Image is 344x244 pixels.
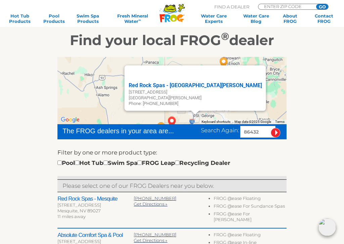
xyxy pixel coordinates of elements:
input: Submit [271,128,281,138]
a: Open this area in Google Maps (opens a new window) [59,115,81,124]
img: Google [59,115,81,124]
a: Get Directions » [134,201,167,207]
div: BEAVER DAM, AZ 86432 [162,111,182,135]
a: [PHONE_NUMBER] [134,196,176,201]
a: Get Directions » [134,238,167,243]
div: [GEOGRAPHIC_DATA][PERSON_NAME] [128,95,262,101]
a: [PHONE_NUMBER] [134,232,176,237]
sup: ∞ [138,18,141,22]
img: openIcon [318,218,336,236]
div: Pool Hot Tub Swim Spa FROG Leap Recycling Dealer [57,159,230,167]
a: Swim SpaProducts [75,13,101,24]
span: 11 miles away [57,214,86,219]
div: Red Rock Spas - [GEOGRAPHIC_DATA][PERSON_NAME] [128,81,262,90]
li: FROG @ease For [PERSON_NAME] [214,211,287,224]
sup: ® [221,30,229,43]
h2: Find your local FROG dealer [0,32,344,48]
button: Keyboard shortcuts [202,119,230,124]
input: GO [316,4,328,9]
input: Zip Code Form [263,4,309,9]
div: The FROG dealers in your area are... [62,126,174,136]
a: PoolProducts [41,13,67,24]
a: Hot TubProducts [7,13,33,24]
div: Mesquite, NV 89027 [57,208,134,214]
button: Close [246,65,262,81]
h2: Absolute Comfort Spa & Pool [57,232,134,239]
div: Red Rock Spas - Cedar City - 71 miles away. [213,52,234,75]
a: AboutFROG [277,13,303,24]
li: FROG @ease For Sundance Spas [214,203,287,211]
a: ContactFROG [311,13,337,24]
div: [STREET_ADDRESS] [57,202,134,208]
div: Phone: [PHONE_NUMBER] [128,101,262,107]
a: Water CareBlog [243,13,269,24]
a: Terms (opens in new tab) [275,120,285,124]
div: Red Rock Spas - Mesquite - 11 miles away. [151,117,172,140]
p: Find A Dealer [214,4,249,10]
h2: Red Rock Spas - Mesquite [57,196,134,202]
span: Search Again: [201,127,239,134]
li: FROG @ease Floating [214,196,287,203]
label: Filter by one or more product type: [57,148,157,157]
span: Map data ©2025 Google [234,120,271,124]
a: Fresh MineralWater∞ [109,13,157,24]
li: FROG @ease Floating [214,232,287,240]
a: Water CareExperts [192,13,235,24]
p: Please select one of our FROG Dealers near you below. [62,181,281,190]
div: [STREET_ADDRESS] [128,90,262,95]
